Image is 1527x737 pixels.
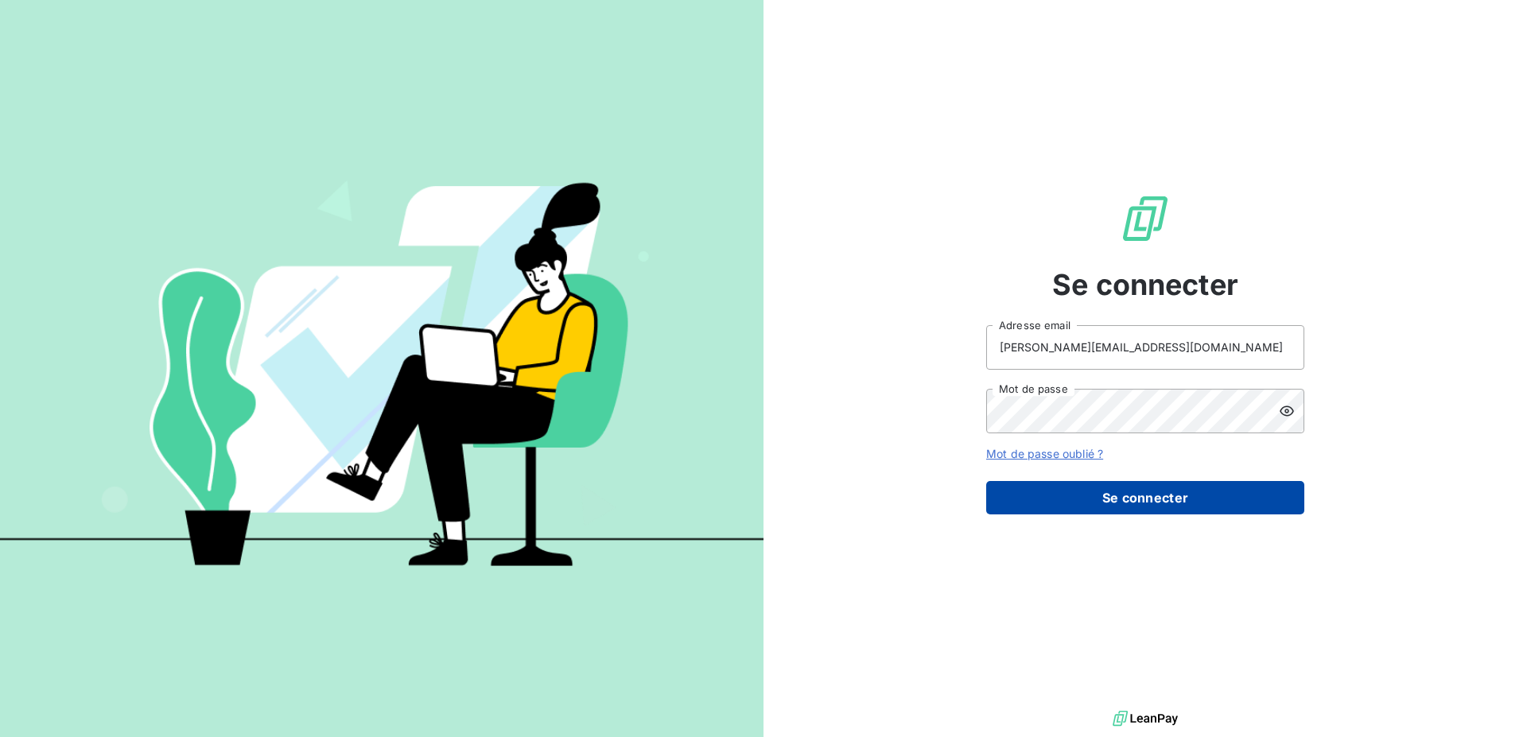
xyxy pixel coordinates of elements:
[1120,193,1171,244] img: Logo LeanPay
[986,447,1103,460] a: Mot de passe oublié ?
[1052,263,1238,306] span: Se connecter
[1113,707,1178,731] img: logo
[986,325,1304,370] input: placeholder
[986,481,1304,514] button: Se connecter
